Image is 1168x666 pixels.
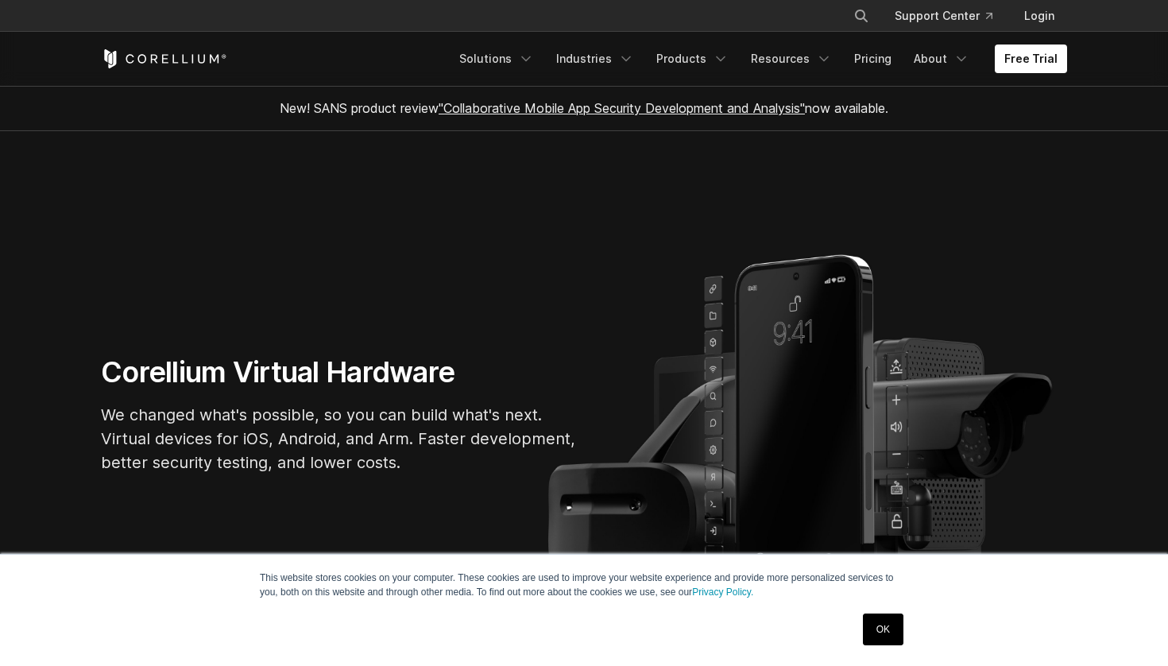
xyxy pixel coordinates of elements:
[101,354,578,390] h1: Corellium Virtual Hardware
[741,45,841,73] a: Resources
[101,49,227,68] a: Corellium Home
[439,100,805,116] a: "Collaborative Mobile App Security Development and Analysis"
[834,2,1067,30] div: Navigation Menu
[845,45,901,73] a: Pricing
[280,100,888,116] span: New! SANS product review now available.
[450,45,1067,73] div: Navigation Menu
[647,45,738,73] a: Products
[882,2,1005,30] a: Support Center
[1011,2,1067,30] a: Login
[692,587,753,598] a: Privacy Policy.
[101,403,578,474] p: We changed what's possible, so you can build what's next. Virtual devices for iOS, Android, and A...
[847,2,876,30] button: Search
[904,45,979,73] a: About
[995,45,1067,73] a: Free Trial
[863,614,903,645] a: OK
[547,45,644,73] a: Industries
[260,571,908,599] p: This website stores cookies on your computer. These cookies are used to improve your website expe...
[450,45,543,73] a: Solutions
